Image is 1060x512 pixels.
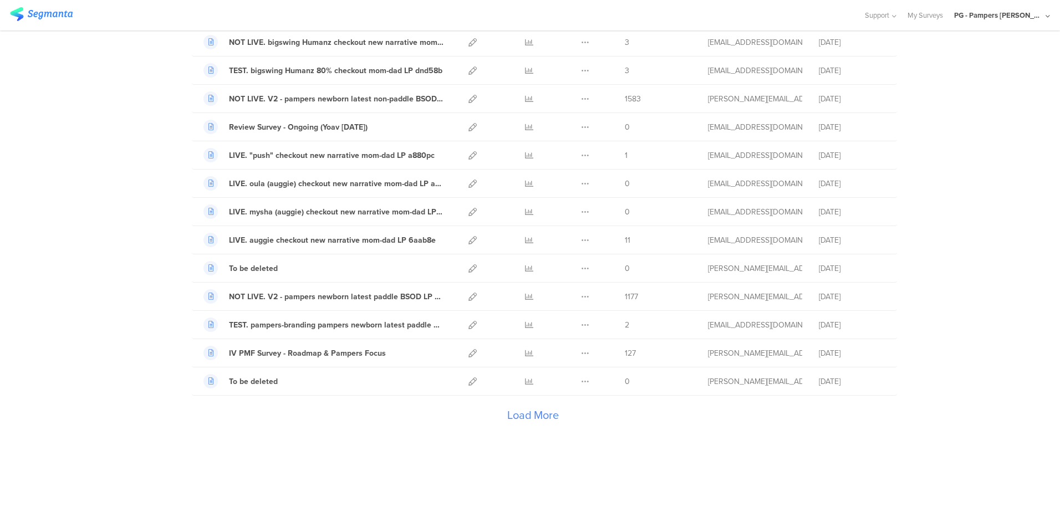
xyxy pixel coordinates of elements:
a: To be deleted [203,261,278,275]
div: hougui.yh.1@pg.com [708,121,802,133]
a: NOT LIVE. bigswing Humanz checkout new narrative mom-dad LP 11dcea [203,35,444,49]
div: aguiar.s@pg.com [708,263,802,274]
div: hougui.yh.1@pg.com [708,234,802,246]
div: [DATE] [819,150,885,161]
div: NOT LIVE. bigswing Humanz checkout new narrative mom-dad LP 11dcea [229,37,444,48]
div: hougui.yh.1@pg.com [708,150,802,161]
div: hougui.yh.1@pg.com [708,178,802,190]
div: TEST. bigswing Humanz 80% checkout mom-dad LP dnd58b [229,65,442,76]
span: 2 [625,319,629,331]
span: 1177 [625,291,638,303]
span: Support [865,10,889,21]
a: Review Survey - Ongoing (Yoav [DATE]) [203,120,368,134]
div: [DATE] [819,37,885,48]
div: aguiar.s@pg.com [708,347,802,359]
div: NOT LIVE. V2 - pampers newborn latest paddle BSOD LP 2e3ber [229,291,444,303]
span: 0 [625,206,630,218]
a: NOT LIVE. V2 - pampers newborn latest paddle BSOD LP 2e3ber [203,289,444,304]
div: [DATE] [819,206,885,218]
div: Load More [192,396,874,440]
div: LIVE. oula (auggie) checkout new narrative mom-dad LP a880pc [229,178,444,190]
a: TEST. pampers-branding pampers newborn latest paddle mom-dad LP 02acoc [203,318,444,332]
a: TEST. bigswing Humanz 80% checkout mom-dad LP dnd58b [203,63,442,78]
div: [DATE] [819,234,885,246]
span: 127 [625,347,636,359]
span: 3 [625,37,629,48]
span: 0 [625,121,630,133]
a: LIVE. "push" checkout new narrative mom-dad LP a880pc [203,148,435,162]
div: IV PMF Survey - Roadmap & Pampers Focus [229,347,386,359]
div: aguiar.s@pg.com [708,376,802,387]
span: 1583 [625,93,641,105]
div: To be deleted [229,376,278,387]
a: LIVE. mysha (auggie) checkout new narrative mom-dad LP 6aab8e [203,204,444,219]
div: [DATE] [819,263,885,274]
div: TEST. pampers-branding pampers newborn latest paddle mom-dad LP 02acoc [229,319,444,331]
img: segmanta logo [10,7,73,21]
span: 3 [625,65,629,76]
div: LIVE. mysha (auggie) checkout new narrative mom-dad LP 6aab8e [229,206,444,218]
span: 0 [625,178,630,190]
div: hougui.yh.1@pg.com [708,206,802,218]
div: [DATE] [819,178,885,190]
div: hougui.yh.1@pg.com [708,319,802,331]
div: [DATE] [819,291,885,303]
span: 1 [625,150,628,161]
div: [DATE] [819,121,885,133]
div: LIVE. "push" checkout new narrative mom-dad LP a880pc [229,150,435,161]
span: 0 [625,263,630,274]
a: LIVE. auggie checkout new narrative mom-dad LP 6aab8e [203,233,436,247]
div: [DATE] [819,376,885,387]
div: Review Survey - Ongoing (Yoav May 2025) [229,121,368,133]
a: To be deleted [203,374,278,388]
div: [DATE] [819,347,885,359]
div: hougui.yh.1@pg.com [708,65,802,76]
a: NOT LIVE. V2 - pampers newborn latest non-paddle BSOD LP 4w2ed7 [203,91,444,106]
a: IV PMF Survey - Roadmap & Pampers Focus [203,346,386,360]
div: [DATE] [819,65,885,76]
div: LIVE. auggie checkout new narrative mom-dad LP 6aab8e [229,234,436,246]
div: PG - Pampers [PERSON_NAME] [954,10,1043,21]
div: aguiar.s@pg.com [708,93,802,105]
span: 0 [625,376,630,387]
div: To be deleted [229,263,278,274]
div: [DATE] [819,93,885,105]
div: hougui.yh.1@pg.com [708,37,802,48]
div: NOT LIVE. V2 - pampers newborn latest non-paddle BSOD LP 4w2ed7 [229,93,444,105]
a: LIVE. oula (auggie) checkout new narrative mom-dad LP a880pc [203,176,444,191]
span: 11 [625,234,630,246]
div: aguiar.s@pg.com [708,291,802,303]
div: [DATE] [819,319,885,331]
